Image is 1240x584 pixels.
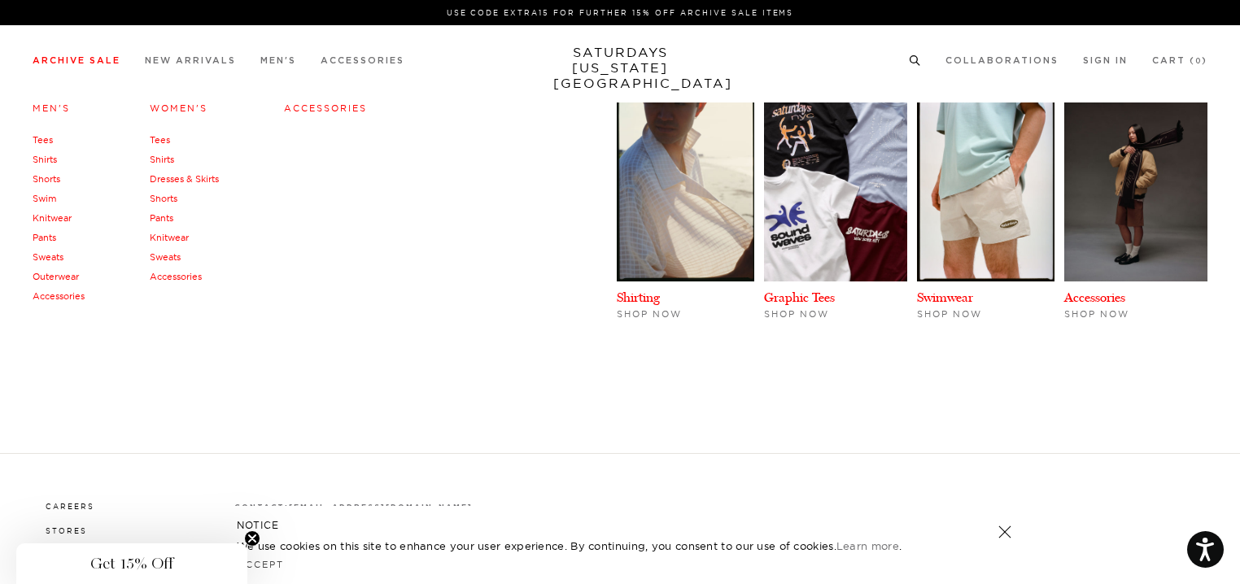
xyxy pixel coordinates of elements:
[33,173,60,185] a: Shorts
[917,290,973,305] a: Swimwear
[46,526,87,535] a: Stores
[33,212,72,224] a: Knitwear
[145,56,236,65] a: New Arrivals
[33,56,120,65] a: Archive Sale
[33,251,63,263] a: Sweats
[1152,56,1207,65] a: Cart (0)
[90,554,173,573] span: Get 15% Off
[284,102,367,114] a: Accessories
[39,7,1201,19] p: Use Code EXTRA15 for Further 15% Off Archive Sale Items
[945,56,1059,65] a: Collaborations
[237,559,284,570] a: Accept
[33,102,70,114] a: Men's
[150,271,202,282] a: Accessories
[289,503,472,511] strong: [EMAIL_ADDRESS][DOMAIN_NAME]
[1083,56,1128,65] a: Sign In
[234,503,290,511] strong: contact:
[150,212,173,224] a: Pants
[46,502,94,511] a: Careers
[244,530,260,547] button: Close teaser
[150,193,177,204] a: Shorts
[33,134,53,146] a: Tees
[150,232,189,243] a: Knitwear
[150,102,207,114] a: Women's
[836,539,899,552] a: Learn more
[33,154,57,165] a: Shirts
[16,543,247,584] div: Get 15% OffClose teaser
[33,290,85,302] a: Accessories
[289,502,472,511] a: [EMAIL_ADDRESS][DOMAIN_NAME]
[321,56,404,65] a: Accessories
[33,232,56,243] a: Pants
[150,173,219,185] a: Dresses & Skirts
[33,271,79,282] a: Outerwear
[33,193,56,204] a: Swim
[260,56,296,65] a: Men's
[1195,58,1202,65] small: 0
[1064,290,1125,305] a: Accessories
[237,518,1003,533] h5: NOTICE
[150,134,170,146] a: Tees
[150,154,174,165] a: Shirts
[237,538,945,554] p: We use cookies on this site to enhance your user experience. By continuing, you consent to our us...
[553,45,688,91] a: SATURDAYS[US_STATE][GEOGRAPHIC_DATA]
[150,251,181,263] a: Sweats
